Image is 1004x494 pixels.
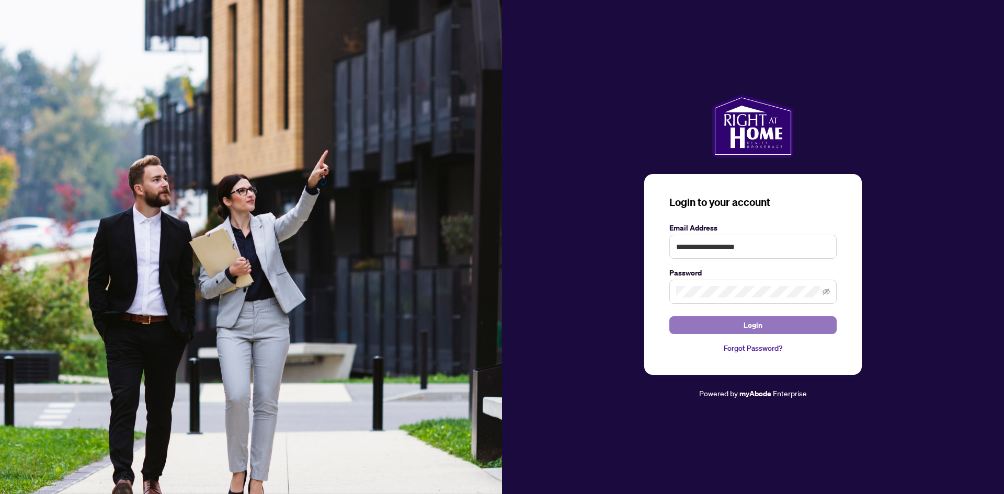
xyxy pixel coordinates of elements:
label: Email Address [669,222,837,234]
img: ma-logo [712,95,793,157]
a: Forgot Password? [669,342,837,354]
span: Powered by [699,388,738,398]
span: Enterprise [773,388,807,398]
a: myAbode [739,388,771,399]
label: Password [669,267,837,279]
h3: Login to your account [669,195,837,210]
span: Login [744,317,762,334]
button: Login [669,316,837,334]
span: eye-invisible [823,288,830,295]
